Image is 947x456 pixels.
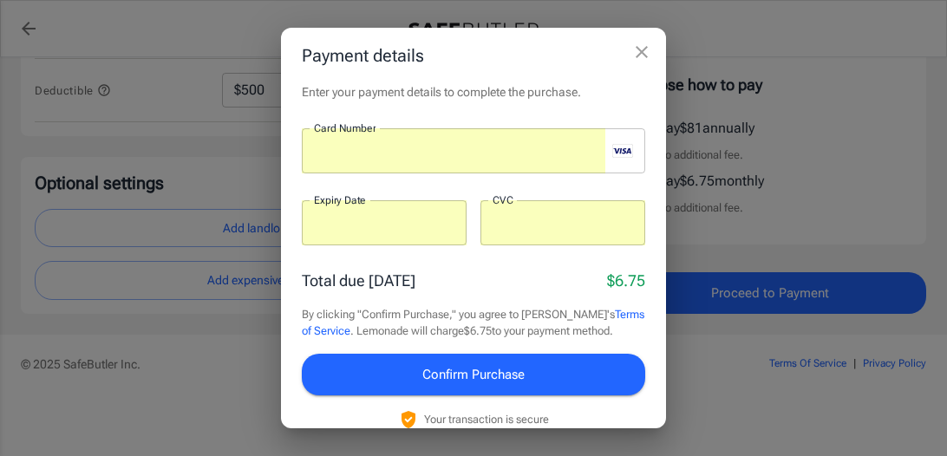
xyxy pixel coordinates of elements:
iframe: Secure CVC input frame [493,214,633,231]
iframe: Secure expiration date input frame [314,214,454,231]
button: Confirm Purchase [302,354,645,395]
span: Confirm Purchase [422,363,525,386]
p: By clicking "Confirm Purchase," you agree to [PERSON_NAME]'s . Lemonade will charge $6.75 to your... [302,306,645,340]
h2: Payment details [281,28,666,83]
svg: visa [612,144,633,158]
p: Your transaction is secure [424,411,549,427]
label: Card Number [314,121,376,135]
p: $6.75 [607,269,645,292]
label: Expiry Date [314,192,366,207]
label: CVC [493,192,513,207]
p: Enter your payment details to complete the purchase. [302,83,645,101]
p: Total due [DATE] [302,269,415,292]
button: close [624,35,659,69]
iframe: Secure card number input frame [314,143,605,160]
